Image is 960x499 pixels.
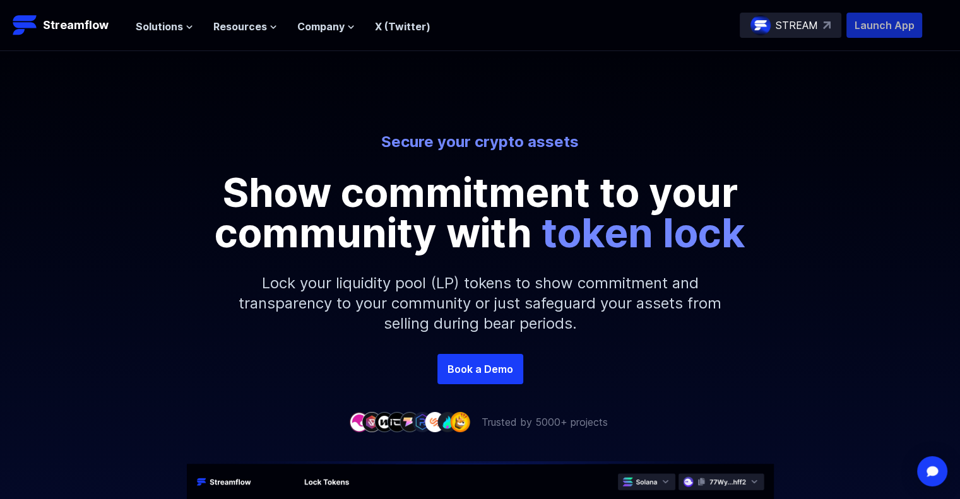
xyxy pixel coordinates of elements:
[542,208,745,257] span: token lock
[297,19,355,34] button: Company
[209,253,752,354] p: Lock your liquidity pool (LP) tokens to show commitment and transparency to your community or jus...
[297,19,345,34] span: Company
[131,132,830,152] p: Secure your crypto assets
[400,412,420,431] img: company-5
[437,354,523,384] a: Book a Demo
[846,13,922,38] button: Launch App
[776,18,818,33] p: STREAM
[136,19,193,34] button: Solutions
[482,414,608,430] p: Trusted by 5000+ projects
[450,412,470,431] img: company-9
[917,456,947,486] div: Open Intercom Messenger
[375,20,430,33] a: X (Twitter)
[196,172,764,253] p: Show commitment to your community with
[387,412,407,431] img: company-4
[43,16,109,34] p: Streamflow
[13,13,38,38] img: Streamflow Logo
[349,412,369,431] img: company-1
[425,412,445,431] img: company-7
[362,412,382,431] img: company-2
[213,19,277,34] button: Resources
[136,19,183,34] span: Solutions
[740,13,841,38] a: STREAM
[437,412,458,431] img: company-8
[412,412,432,431] img: company-6
[13,13,123,38] a: Streamflow
[823,21,831,29] img: top-right-arrow.svg
[213,19,267,34] span: Resources
[750,15,771,35] img: streamflow-logo-circle.png
[374,412,394,431] img: company-3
